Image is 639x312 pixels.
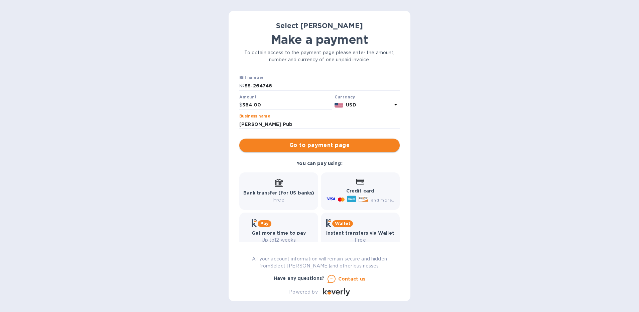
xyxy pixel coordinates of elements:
b: Instant transfers via Wallet [326,230,394,236]
b: USD [346,102,356,107]
b: You can pay using: [296,161,342,166]
img: USD [335,103,344,107]
b: Credit card [346,188,374,193]
p: Free [326,237,394,244]
b: Select [PERSON_NAME] [276,21,363,30]
input: Enter bill number [245,81,400,91]
b: Bank transfer (for US banks) [243,190,314,196]
b: Currency [335,94,355,99]
label: Business name [239,114,270,119]
b: Have any questions? [274,276,325,281]
p: № [239,82,245,89]
p: Powered by [289,289,317,296]
button: Go to payment page [239,139,400,152]
h1: Make a payment [239,32,400,47]
b: Pay [260,221,269,226]
input: Enter business name [239,119,400,129]
u: Contact us [338,276,366,282]
input: 0.00 [242,100,332,110]
label: Bill number [239,76,263,80]
span: and more... [371,198,395,203]
p: Free [243,197,314,204]
p: Up to 12 weeks [252,237,306,244]
p: All your account information will remain secure and hidden from Select [PERSON_NAME] and other bu... [239,255,400,269]
label: Amount [239,95,256,99]
p: $ [239,101,242,108]
b: Wallet [335,221,350,226]
p: To obtain access to the payment page please enter the amount, number and currency of one unpaid i... [239,49,400,63]
span: Go to payment page [245,141,394,149]
b: Get more time to pay [252,230,306,236]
